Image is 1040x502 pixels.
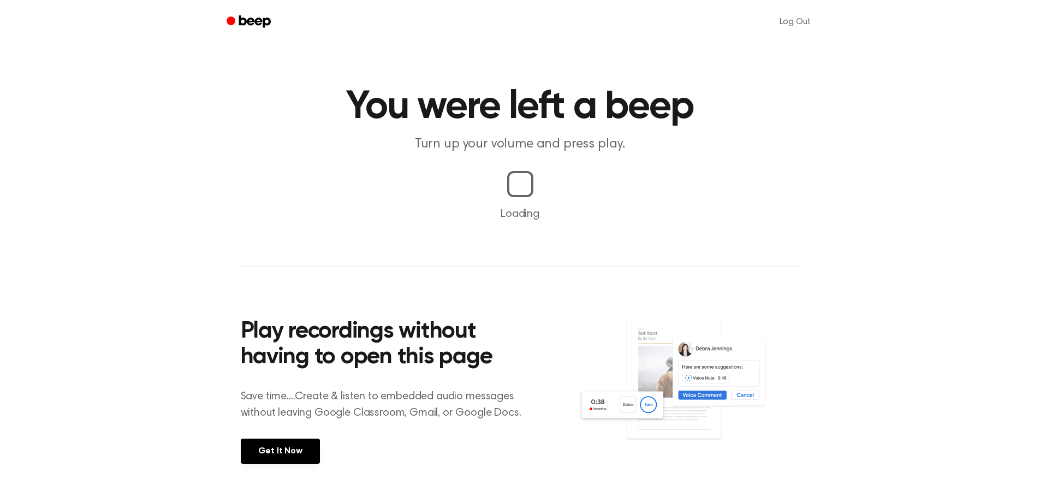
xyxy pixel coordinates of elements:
[241,319,535,371] h2: Play recordings without having to open this page
[311,135,730,153] p: Turn up your volume and press play.
[241,439,320,464] a: Get It Now
[578,316,799,463] img: Voice Comments on Docs and Recording Widget
[241,388,535,421] p: Save time....Create & listen to embedded audio messages without leaving Google Classroom, Gmail, ...
[241,87,800,127] h1: You were left a beep
[13,206,1027,222] p: Loading
[219,11,281,33] a: Beep
[769,9,822,35] a: Log Out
